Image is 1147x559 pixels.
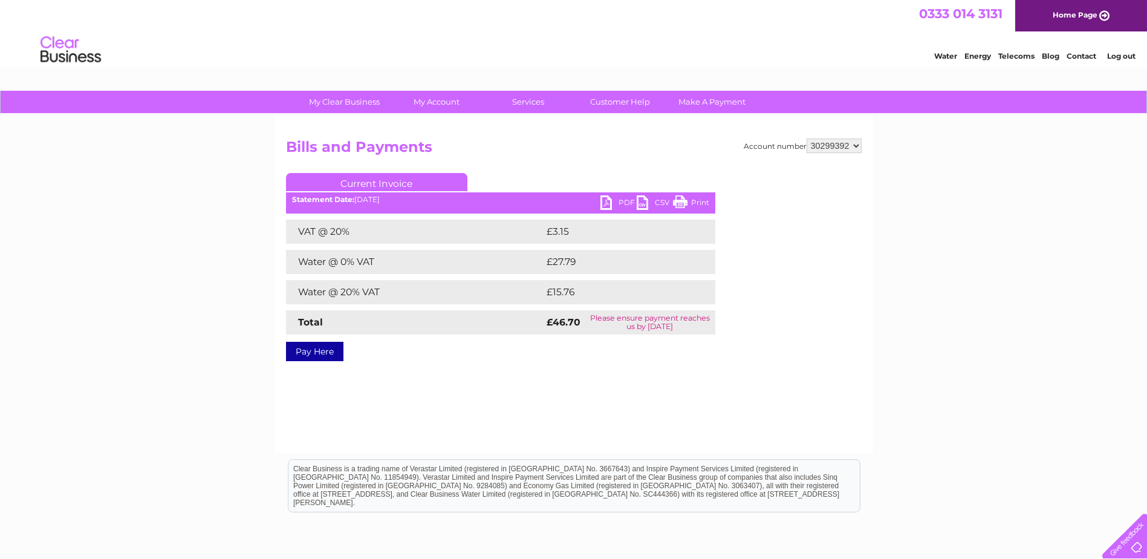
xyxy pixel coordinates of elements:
[286,139,862,162] h2: Bills and Payments
[286,195,715,204] div: [DATE]
[544,280,690,304] td: £15.76
[298,316,323,328] strong: Total
[1107,51,1136,60] a: Log out
[998,51,1035,60] a: Telecoms
[934,51,957,60] a: Water
[292,195,354,204] b: Statement Date:
[286,173,467,191] a: Current Invoice
[286,342,343,361] a: Pay Here
[40,31,102,68] img: logo.png
[286,280,544,304] td: Water @ 20% VAT
[544,250,690,274] td: £27.79
[294,91,394,113] a: My Clear Business
[637,195,673,213] a: CSV
[570,91,670,113] a: Customer Help
[1067,51,1096,60] a: Contact
[1042,51,1059,60] a: Blog
[544,220,685,244] td: £3.15
[286,250,544,274] td: Water @ 0% VAT
[600,195,637,213] a: PDF
[288,7,860,59] div: Clear Business is a trading name of Verastar Limited (registered in [GEOGRAPHIC_DATA] No. 3667643...
[673,195,709,213] a: Print
[919,6,1002,21] a: 0333 014 3131
[478,91,578,113] a: Services
[547,316,580,328] strong: £46.70
[662,91,762,113] a: Make A Payment
[964,51,991,60] a: Energy
[286,220,544,244] td: VAT @ 20%
[744,139,862,153] div: Account number
[585,310,715,335] td: Please ensure payment reaches us by [DATE]
[386,91,486,113] a: My Account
